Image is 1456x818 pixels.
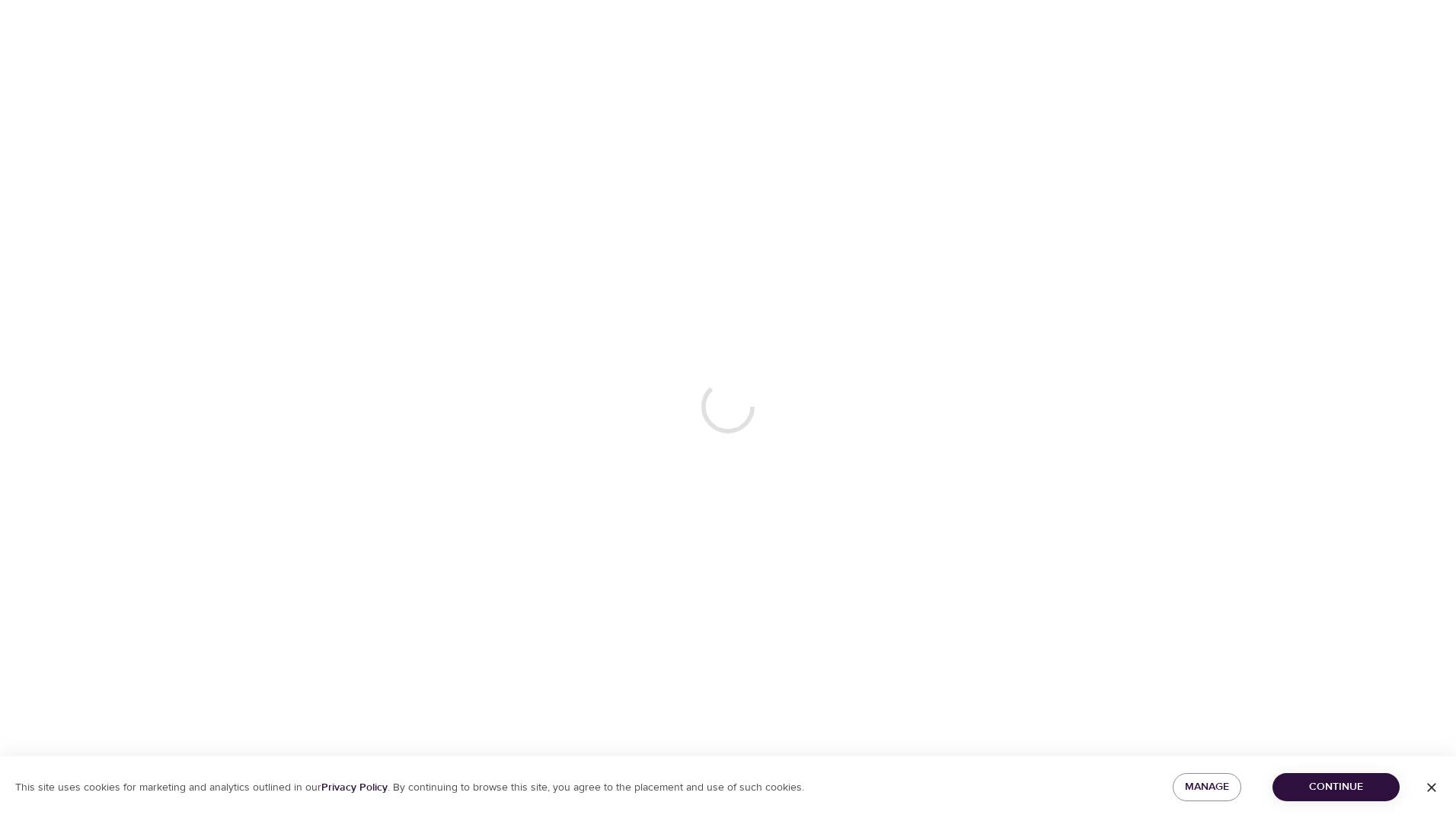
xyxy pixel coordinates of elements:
[1185,778,1229,797] span: Manage
[1285,778,1387,797] span: Continue
[321,781,388,794] a: Privacy Policy
[1173,773,1241,801] button: Manage
[1272,773,1400,801] button: Continue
